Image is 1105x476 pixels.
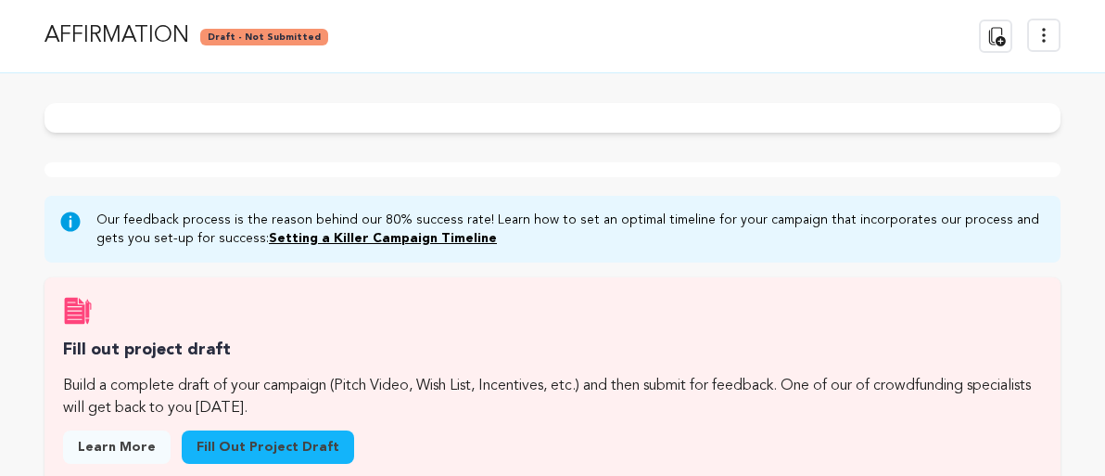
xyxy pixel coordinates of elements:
[63,375,1042,419] p: Build a complete draft of your campaign (Pitch Video, Wish List, Incentives, etc.) and then submi...
[44,19,189,53] p: AFFIRMATION
[63,431,171,464] a: Learn more
[182,431,354,464] a: Fill out project draft
[63,337,1042,364] h3: Fill out project draft
[269,232,497,245] a: Setting a Killer Campaign Timeline
[78,438,156,457] span: Learn more
[96,211,1046,248] p: Our feedback process is the reason behind our 80% success rate! Learn how to set an optimal timel...
[200,29,328,45] span: Draft - Not Submitted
